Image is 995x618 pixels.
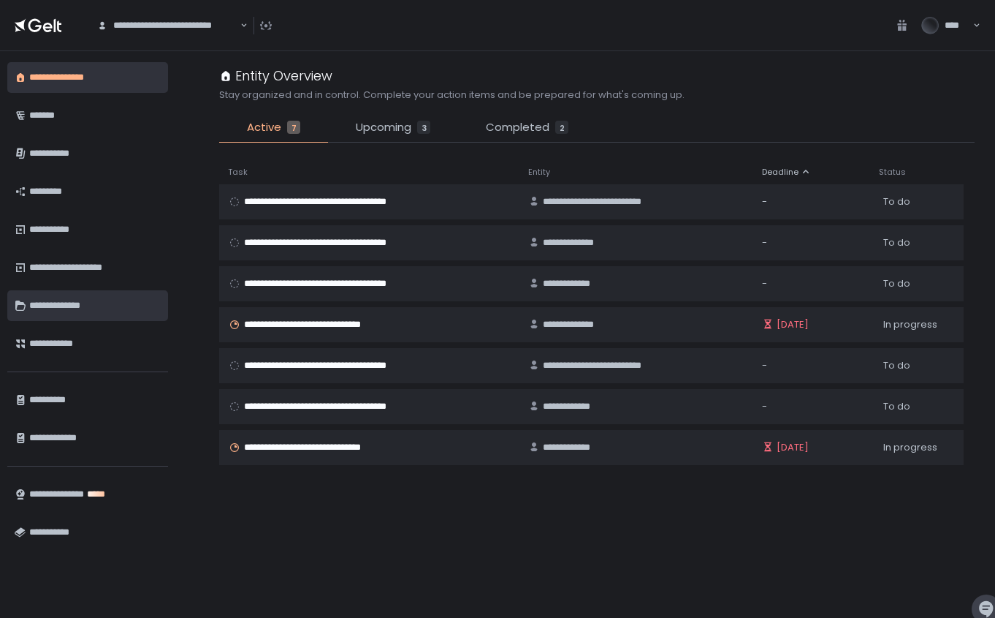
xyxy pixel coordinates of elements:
span: Task [228,167,248,178]
span: Completed [486,119,549,136]
span: [DATE] [777,318,809,331]
span: [DATE] [777,441,809,454]
span: To do [883,195,910,208]
span: Deadline [762,167,798,178]
span: Active [247,119,281,136]
div: 7 [287,121,300,134]
span: To do [883,400,910,413]
span: Status [879,167,906,178]
span: Entity [528,167,550,178]
span: In progress [883,318,937,331]
span: In progress [883,441,937,454]
div: 2 [555,121,568,134]
span: - [762,359,767,372]
span: - [762,236,767,249]
h2: Stay organized and in control. Complete your action items and be prepared for what's coming up. [219,88,685,102]
span: To do [883,277,910,290]
span: To do [883,236,910,249]
div: Entity Overview [219,66,332,86]
span: - [762,400,767,413]
div: Search for option [88,10,248,42]
div: 3 [417,121,430,134]
span: Upcoming [356,119,411,136]
span: - [762,195,767,208]
span: To do [883,359,910,372]
span: - [762,277,767,290]
input: Search for option [238,18,239,33]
